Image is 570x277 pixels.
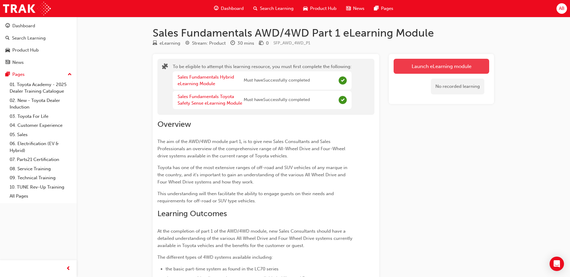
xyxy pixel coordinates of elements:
a: pages-iconPages [369,2,398,15]
a: 04. Customer Experience [7,121,74,130]
div: 0 [266,40,269,47]
a: News [2,57,74,68]
div: Product Hub [12,47,39,54]
a: news-iconNews [341,2,369,15]
a: 09. Technical Training [7,173,74,183]
a: Product Hub [2,45,74,56]
span: The different types of 4WD systems available including: [157,255,273,260]
div: Stream: Product [192,40,226,47]
span: At the completion of part 1 of the AWD/4WD module, new Sales Consultants should have a detailed u... [157,228,354,248]
span: the basic part-time system as found in the LC70 series [166,266,279,272]
button: AB [556,3,567,14]
a: Sales Fundamentals Toyota Safety Sense eLearning Module [178,94,242,106]
span: Learning resource code [273,40,310,46]
div: Type [153,40,180,47]
span: Complete [339,76,347,85]
div: Price [259,40,269,47]
span: Learning Outcomes [157,209,227,218]
div: Open Intercom Messenger [550,257,564,271]
span: learningResourceType_ELEARNING-icon [153,41,157,46]
div: Pages [12,71,25,78]
div: No recorded learning [431,79,484,94]
button: Pages [2,69,74,80]
span: News [353,5,364,12]
h1: Sales Fundamentals AWD/4WD Part 1 eLearning Module [153,26,494,40]
span: Must have Successfully completed [244,77,310,84]
a: 07. Parts21 Certification [7,155,74,164]
a: 02. New - Toyota Dealer Induction [7,96,74,112]
a: 03. Toyota For Life [7,112,74,121]
div: 30 mins [237,40,254,47]
span: Must have Successfully completed [244,97,310,103]
span: up-icon [68,71,72,79]
a: Search Learning [2,33,74,44]
a: 05. Sales [7,130,74,139]
div: Duration [230,40,254,47]
span: Complete [339,96,347,104]
span: Overview [157,120,191,129]
a: guage-iconDashboard [209,2,248,15]
span: car-icon [5,48,10,53]
a: car-iconProduct Hub [298,2,341,15]
div: Search Learning [12,35,46,42]
div: To be eligible to attempt this learning resource, you must first complete the following: [173,63,352,110]
span: money-icon [259,41,264,46]
a: 01. Toyota Academy - 2025 Dealer Training Catalogue [7,80,74,96]
span: Pages [381,5,393,12]
span: The aim of the AWD/4WD module part 1, is to give new Sales Consultants and Sales Professionals an... [157,139,346,159]
span: target-icon [185,41,190,46]
span: Product Hub [310,5,337,12]
span: car-icon [303,5,308,12]
div: eLearning [160,40,180,47]
span: news-icon [5,60,10,65]
span: This understanding will then facilitate the ability to engage guests on their needs and requireme... [157,191,335,204]
a: Launch eLearning module [394,59,489,74]
div: Dashboard [12,22,35,29]
span: Search Learning [260,5,294,12]
span: guage-icon [214,5,218,12]
div: Stream [185,40,226,47]
a: Sales Fundamentals Hybrid eLearning Module [178,74,234,87]
a: All Pages [7,192,74,201]
img: Trak [3,2,51,15]
span: pages-icon [5,72,10,77]
span: pages-icon [374,5,379,12]
a: Dashboard [2,20,74,31]
span: search-icon [253,5,258,12]
a: 08. Service Training [7,164,74,174]
span: puzzle-icon [162,64,168,71]
div: News [12,59,24,66]
span: prev-icon [66,265,71,273]
a: 06. Electrification (EV & Hybrid) [7,139,74,155]
span: AB [559,5,565,12]
a: search-iconSearch Learning [248,2,298,15]
span: Dashboard [221,5,244,12]
span: guage-icon [5,23,10,29]
span: search-icon [5,36,10,41]
a: 10. TUNE Rev-Up Training [7,183,74,192]
span: news-icon [346,5,351,12]
span: Toyota has one of the most extensive ranges of off-road and SUV vehicles of any marque in the cou... [157,165,349,185]
span: clock-icon [230,41,235,46]
button: DashboardSearch LearningProduct HubNews [2,19,74,69]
